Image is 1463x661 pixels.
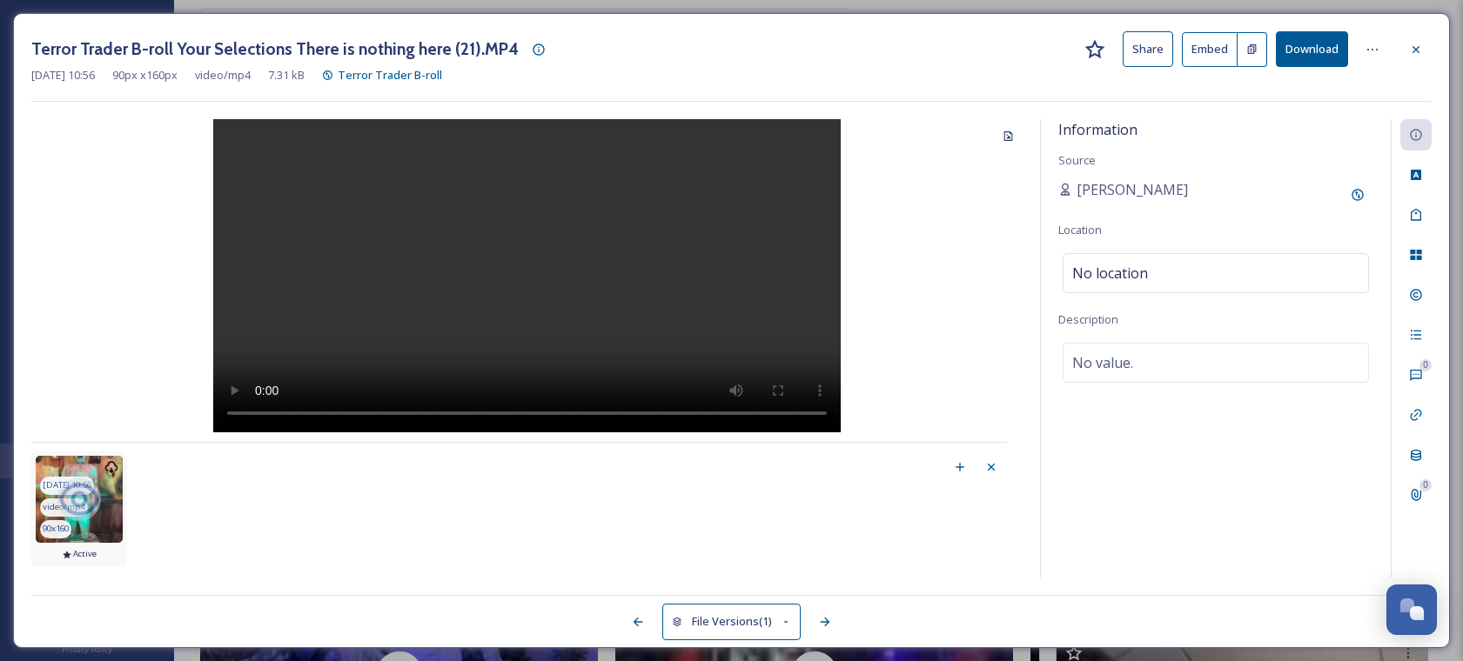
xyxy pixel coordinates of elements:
[195,67,251,83] span: video/mp4
[1276,31,1348,67] button: Download
[1058,152,1096,168] span: Source
[31,37,519,62] h3: Terror Trader B-roll Your Selections There is nothing here (21).MP4
[662,604,802,639] button: File Versions(1)
[1077,179,1188,200] span: [PERSON_NAME]
[268,67,305,83] span: 7.31 kB
[1058,120,1138,139] span: Information
[1058,222,1102,237] span: Location
[112,67,178,83] span: 90 px x 160 px
[73,548,97,560] span: Active
[1419,479,1432,491] div: 0
[1123,31,1173,67] button: Share
[1072,263,1148,284] span: No location
[1386,584,1437,635] button: Open Chat
[1058,311,1118,327] span: Description
[338,67,442,83] span: Terror Trader B-roll
[1182,32,1238,67] button: Embed
[1072,352,1133,373] span: No value.
[31,67,95,83] span: [DATE] 10:56
[1419,359,1432,371] div: 0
